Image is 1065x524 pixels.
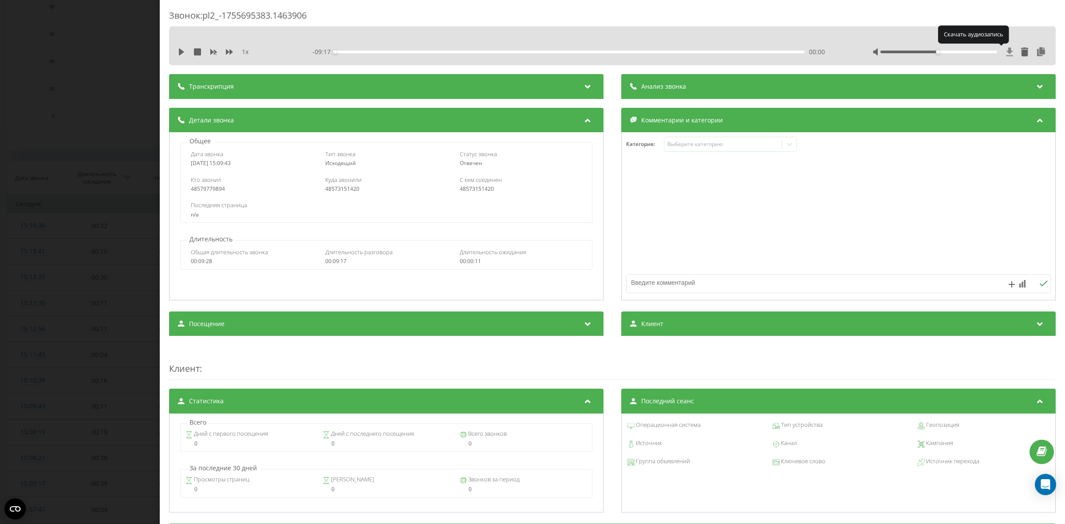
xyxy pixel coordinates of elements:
[185,486,313,492] div: 0
[936,50,940,54] div: Accessibility label
[641,82,686,91] span: Анализ звонка
[187,137,213,146] p: Общее
[325,258,447,264] div: 00:09:17
[626,141,664,147] h4: Категория :
[325,159,356,167] span: Исходящий
[925,421,959,429] span: Геопозиция
[925,457,979,466] span: Источник перехода
[460,150,497,158] span: Статус звонка
[809,47,825,56] span: 00:00
[460,258,582,264] div: 00:00:11
[187,418,209,427] p: Всего
[467,475,520,484] span: Звонков за период
[189,319,225,328] span: Посещение
[925,439,953,448] span: Кампания
[191,258,313,264] div: 00:09:28
[187,464,259,473] p: За последние 30 дней
[191,150,223,158] span: Дата звонка
[189,82,234,91] span: Транскрипция
[312,47,335,56] span: - 09:17
[191,212,581,218] div: n/a
[191,248,268,256] span: Общая длительность звонка
[187,235,235,244] p: Длительность
[193,475,249,484] span: Просмотры страниц
[191,160,313,166] div: [DATE] 15:09:43
[4,498,26,520] button: Open CMP widget
[169,362,200,374] span: Клиент
[325,176,362,184] span: Куда звонили
[169,345,1056,380] div: :
[460,486,587,492] div: 0
[169,9,1056,27] div: Звонок : pl2_-1755695383.1463906
[460,176,502,184] span: С кем соединен
[333,50,337,54] div: Accessibility label
[667,141,778,148] div: Выберите категорию
[193,429,268,438] span: Дней с первого посещения
[325,248,393,256] span: Длительность разговора
[635,457,690,466] span: Группа объявлений
[641,116,723,125] span: Комментарии и категории
[330,429,414,438] span: Дней с последнего посещения
[325,186,447,192] div: 48573151420
[460,159,482,167] span: Отвечен
[325,150,355,158] span: Тип звонка
[641,397,694,406] span: Последний сеанс
[323,441,450,447] div: 0
[189,116,234,125] span: Детали звонка
[780,439,797,448] span: Канал
[635,439,662,448] span: Источник
[1035,474,1056,495] div: Open Intercom Messenger
[460,441,587,447] div: 0
[641,319,663,328] span: Клиент
[191,186,313,192] div: 48579779894
[185,441,313,447] div: 0
[189,397,224,406] span: Статистика
[191,176,221,184] span: Кто звонил
[330,475,374,484] span: [PERSON_NAME]
[460,248,526,256] span: Длительность ожидания
[191,201,247,209] span: Последняя страница
[938,26,1009,43] div: Скачать аудиозапись
[780,457,825,466] span: Ключевое слово
[242,47,248,56] span: 1 x
[323,486,450,492] div: 0
[467,429,507,438] span: Всего звонков
[635,421,701,429] span: Операционная система
[780,421,823,429] span: Тип устройства
[460,186,582,192] div: 48573151420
